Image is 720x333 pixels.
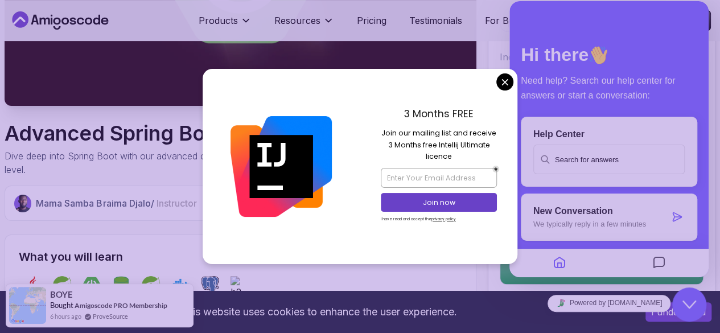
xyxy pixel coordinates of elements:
[142,276,160,294] img: spring-security logo
[9,287,46,324] img: provesource social proof notification image
[231,276,249,294] img: h2 logo
[500,259,703,284] p: Get Started
[357,14,386,27] a: Pricing
[409,14,462,27] a: Testimonials
[50,301,73,310] span: Bought
[500,50,703,64] p: Includes:
[19,249,462,265] h2: What you will learn
[5,122,476,145] h1: Advanced Spring Boot
[9,299,628,324] div: This website uses cookies to enhance the user experience.
[112,276,130,294] img: spring-data-jpa logo
[199,14,252,36] button: Products
[199,14,238,27] p: Products
[75,301,167,310] a: Amigoscode PRO Membership
[36,196,196,210] p: Mama Samba Braima Djalo /
[500,258,703,285] button: Get Started
[5,149,476,176] p: Dive deep into Spring Boot with our advanced course, designed to take your skills from intermedia...
[156,198,196,209] span: Instructor
[274,14,334,36] button: Resources
[274,14,320,27] p: Resources
[93,311,128,321] a: ProveSource
[171,276,190,294] img: docker logo
[50,311,81,321] span: 6 hours ago
[83,276,101,294] img: spring-boot logo
[23,276,42,294] img: java logo
[14,195,31,212] img: Nelson Djalo
[201,276,219,294] img: postgres logo
[53,276,71,294] img: spring logo
[50,290,73,299] span: BOYE
[509,290,709,316] iframe: chat widget
[485,14,541,27] a: For Business
[509,1,709,277] iframe: chat widget
[672,287,709,322] iframe: chat widget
